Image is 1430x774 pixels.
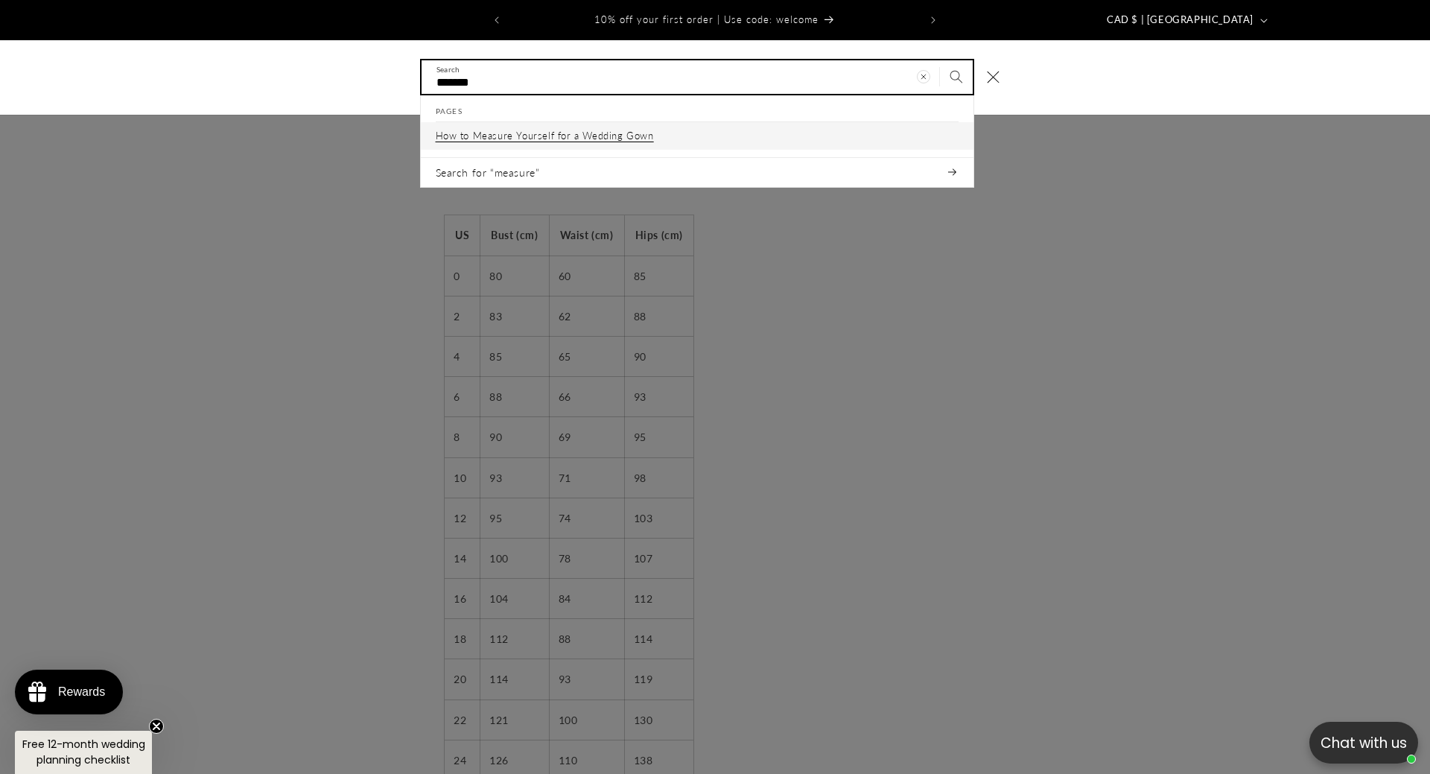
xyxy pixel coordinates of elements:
[421,122,973,150] a: How to Measure Yourself for a Wedding Gown
[58,685,105,699] div: Rewards
[940,60,973,93] button: Search
[436,165,540,180] span: Search for “measure”
[436,130,654,142] p: How to Measure Yourself for a Wedding Gown
[149,719,164,734] button: Close teaser
[1107,13,1253,28] span: CAD $ | [GEOGRAPHIC_DATA]
[1309,722,1418,764] button: Open chatbox
[15,731,152,774] div: Free 12-month wedding planning checklistClose teaser
[917,6,950,34] button: Next announcement
[907,60,940,93] button: Clear search term
[977,61,1010,94] button: Close
[480,6,513,34] button: Previous announcement
[1098,6,1274,34] button: CAD $ | [GEOGRAPHIC_DATA]
[22,737,145,767] span: Free 12-month wedding planning checklist
[436,95,959,122] h2: Pages
[1309,732,1418,754] p: Chat with us
[594,13,819,25] span: 10% off your first order | Use code: welcome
